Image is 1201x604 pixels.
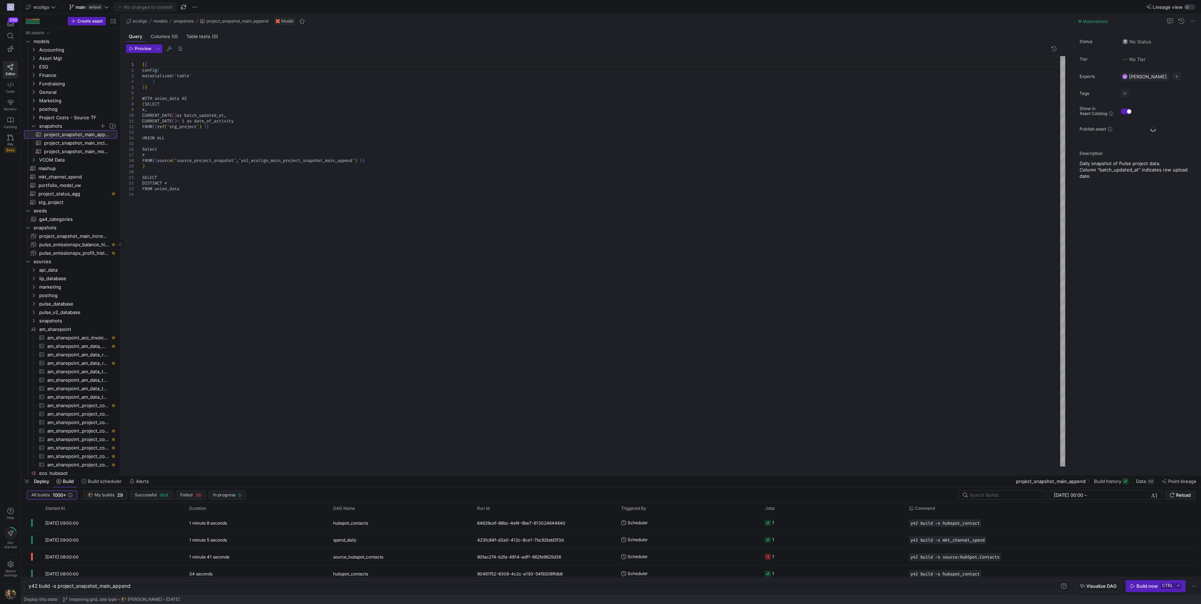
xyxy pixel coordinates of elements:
[298,158,355,163] span: t_snapshot_main_append'
[24,181,117,189] div: Press SPACE to select this row.
[157,67,160,73] span: (
[126,67,134,73] div: 2
[47,393,109,401] span: am_sharepoint_am_data_table_tariffs​​​​​​​​​
[142,96,187,101] span: WITH union_data AS
[1175,583,1181,589] kbd: ⏎
[6,515,15,520] span: Help
[126,90,134,96] div: 6
[155,158,157,163] span: {
[3,79,18,96] a: Code
[47,359,109,367] span: am_sharepoint_am_data_recorded_data_pre_2024​​​​​​​​​
[333,566,368,582] span: hubspot_contacts
[152,79,155,84] span: )
[7,142,13,146] span: PRs
[24,249,117,257] a: pulse_emissionspv_profit_historical​​​​​​​
[24,105,117,113] div: Press SPACE to select this row.
[24,198,117,206] div: Press SPACE to select this row.
[24,189,117,198] div: Press SPACE to select this row.
[4,540,17,549] span: Get started
[24,410,117,418] a: am_sharepoint_project_costs_aar​​​​​​​​​
[128,597,162,602] span: [PERSON_NAME]
[39,156,116,164] span: VCOM Data
[24,376,117,384] a: am_sharepoint_am_data_table_fx​​​​​​​​​
[196,492,201,498] span: 36
[1122,56,1128,62] img: No tier
[24,384,117,393] a: am_sharepoint_am_data_table_gef​​​​​​​​​
[24,54,117,62] div: Press SPACE to select this row.
[126,129,134,135] div: 13
[47,427,109,435] span: am_sharepoint_project_costs_insurance_claims​​​​​​​​​
[24,367,117,376] a: am_sharepoint_am_data_table_baseline​​​​​​​​​
[473,565,617,582] div: 90461f52-8308-4c2c-a193-54f9208ffdb8
[68,17,106,25] button: Create asset
[24,156,117,164] div: Press SPACE to select this row.
[24,418,117,427] a: am_sharepoint_project_costs_epra​​​​​​​​​
[5,588,16,599] img: https://storage.googleapis.com/y42-prod-data-exchange/images/7e7RzXvUWcEhWhf8BYUbRCghczaQk4zBh2Nv...
[142,118,172,124] span: CURRENT_DATE
[152,124,155,129] span: {
[47,401,109,410] span: am_sharepoint_project_costs_aar_detail​​​​​​​​​
[1091,475,1131,487] button: Build history
[142,101,145,107] span: (
[151,34,178,39] span: Columns
[39,317,116,325] span: snapshots
[117,492,123,498] span: 29
[78,475,125,487] button: Build scheduler
[39,274,116,283] span: iip_database
[1129,74,1167,79] span: [PERSON_NAME]
[88,492,93,498] img: https://storage.googleapis.com/y42-prod-data-exchange/images/7e7RzXvUWcEhWhf8BYUbRCghczaQk4zBh2Nv...
[142,73,192,79] span: materialized='table'
[135,46,151,51] span: Preview
[135,493,157,497] span: Successful
[24,460,117,469] a: am_sharepoint_project_costs_project_costs​​​​​​​​​
[126,101,134,107] div: 8
[24,350,117,359] a: am_sharepoint_am_data_recorded_data_post_2024​​​​​​​​​
[39,71,116,79] span: Finance
[126,169,134,175] div: 20
[1075,580,1121,592] button: Visualize DAG
[1176,492,1191,498] span: Reload
[1159,475,1200,487] button: Point lineage
[24,88,117,96] div: Press SPACE to select this row.
[61,595,181,604] button: imrpoving grid_rate typehttps://storage.googleapis.com/y42-prod-data-exchange/images/7e7RzXvUWcEh...
[174,118,177,124] span: )
[1153,4,1183,10] span: Lineage view
[1122,74,1128,79] div: AR
[24,215,117,223] a: ga4_categories​​​​​​
[167,124,199,129] span: 'stg_project'
[1121,37,1153,46] button: No statusNo Status
[44,147,109,156] span: project_snapshot_main_monthly_vw​​​​​​​​​​
[3,132,18,156] a: PRsBeta
[24,240,117,249] div: Press SPACE to select this row.
[53,492,66,498] span: 1000+
[126,84,134,90] div: 5
[142,84,145,90] span: }
[333,532,356,548] span: spend_daily
[152,17,169,25] button: models
[39,88,116,96] span: General
[24,206,117,215] div: Press SPACE to select this row.
[213,493,235,497] span: In progress
[47,444,109,452] span: am_sharepoint_project_costs_ominvoices​​​​​​​​​
[1080,127,1106,132] span: Publish asset
[166,597,180,602] span: [DATE]
[160,492,168,498] span: 964
[1122,56,1146,62] span: No Tier
[95,493,114,497] span: My builds
[126,180,134,186] div: 22
[4,125,17,129] span: Catalog
[1165,490,1195,500] button: Reload
[1080,151,1198,156] p: Description
[24,2,58,12] button: ecoligo
[24,333,117,342] a: am_sharepoint_acc_invoices_consolidated_tab​​​​​​​​​
[1125,580,1185,592] button: Build nowctrl⏎
[157,124,164,129] span: ref
[126,124,134,129] div: 12
[24,325,117,333] a: am_sharepoint​​​​​​​​
[142,146,157,152] span: Select
[24,96,117,105] div: Press SPACE to select this row.
[38,181,109,189] span: portfolio_model_vw​​​​​​​​​​
[24,257,117,266] div: Press SPACE to select this row.
[1161,583,1175,589] kbd: ctrl
[145,101,160,107] span: SELECT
